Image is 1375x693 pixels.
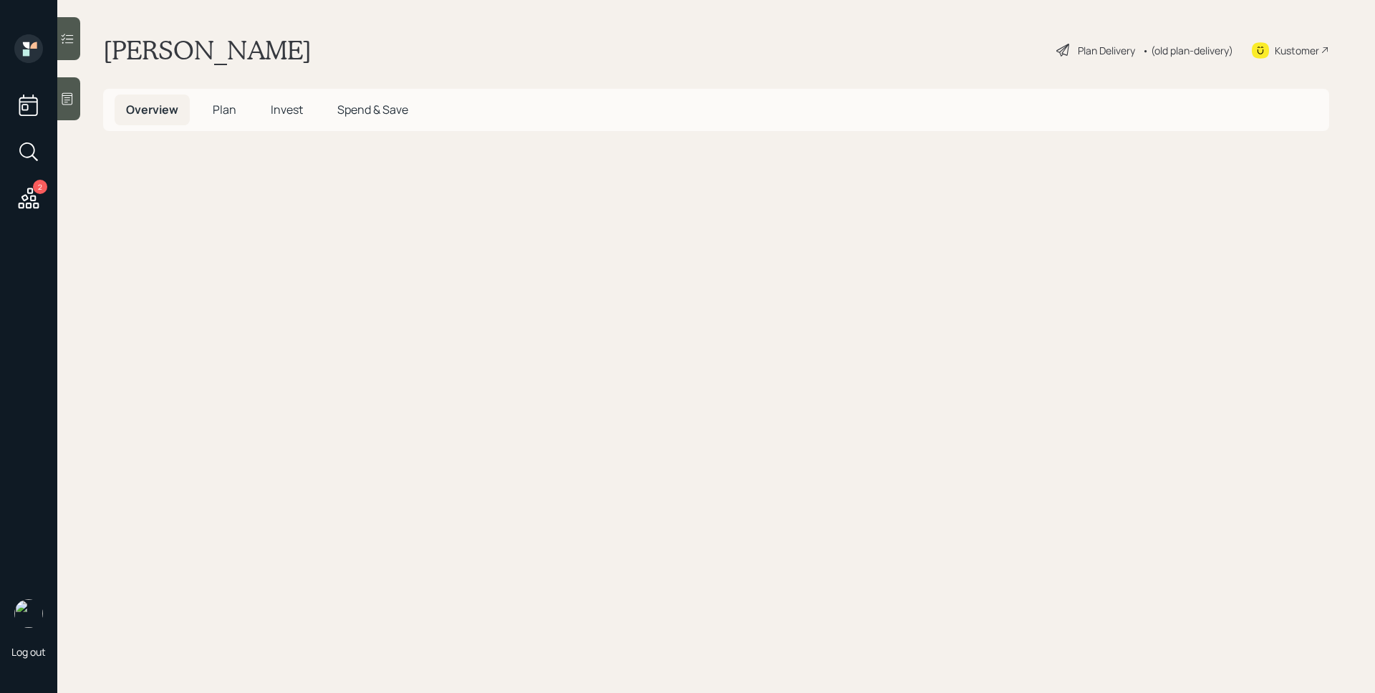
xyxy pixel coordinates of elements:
[1142,43,1233,58] div: • (old plan-delivery)
[14,599,43,628] img: james-distasi-headshot.png
[213,102,236,117] span: Plan
[33,180,47,194] div: 2
[11,645,46,659] div: Log out
[337,102,408,117] span: Spend & Save
[103,34,312,66] h1: [PERSON_NAME]
[1078,43,1135,58] div: Plan Delivery
[1275,43,1319,58] div: Kustomer
[126,102,178,117] span: Overview
[271,102,303,117] span: Invest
